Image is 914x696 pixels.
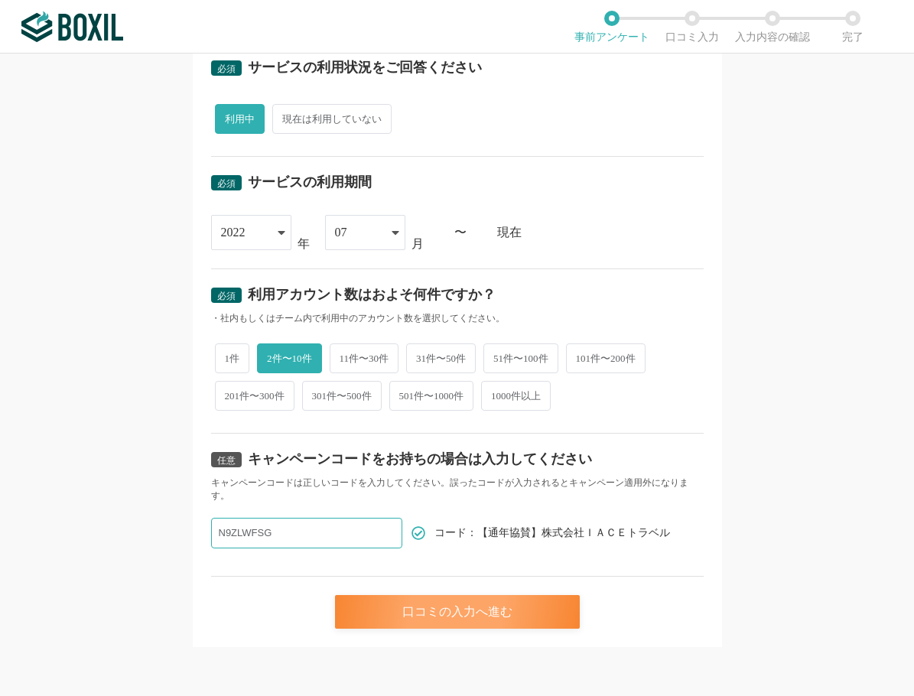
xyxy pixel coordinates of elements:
[335,595,580,629] div: 口コミの入力へ進む
[481,381,551,411] span: 1000件以上
[215,343,250,373] span: 1件
[434,528,670,538] span: コード：【通年協賛】株式会社ＩＡＣＥトラベル
[733,11,813,43] li: 入力内容の確認
[335,216,347,249] div: 07
[483,343,558,373] span: 51件〜100件
[454,226,467,239] div: 〜
[215,104,265,134] span: 利用中
[566,343,646,373] span: 101件〜200件
[21,11,123,42] img: ボクシルSaaS_ロゴ
[272,104,392,134] span: 現在は利用していない
[411,238,424,250] div: 月
[221,216,246,249] div: 2022
[217,178,236,189] span: 必須
[330,343,399,373] span: 11件〜30件
[248,452,592,466] div: キャンペーンコードをお持ちの場合は入力してください
[215,381,294,411] span: 201件〜300件
[298,238,310,250] div: 年
[217,291,236,301] span: 必須
[211,476,704,502] div: キャンペーンコードは正しいコードを入力してください。誤ったコードが入力されるとキャンペーン適用外になります。
[211,312,704,325] div: ・社内もしくはチーム内で利用中のアカウント数を選択してください。
[406,343,476,373] span: 31件〜50件
[497,226,704,239] div: 現在
[257,343,322,373] span: 2件〜10件
[217,63,236,74] span: 必須
[652,11,733,43] li: 口コミ入力
[302,381,382,411] span: 301件〜500件
[389,381,474,411] span: 501件〜1000件
[248,288,496,301] div: 利用アカウント数はおよそ何件ですか？
[572,11,652,43] li: 事前アンケート
[217,455,236,466] span: 任意
[248,175,372,189] div: サービスの利用期間
[813,11,893,43] li: 完了
[248,60,482,74] div: サービスの利用状況をご回答ください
